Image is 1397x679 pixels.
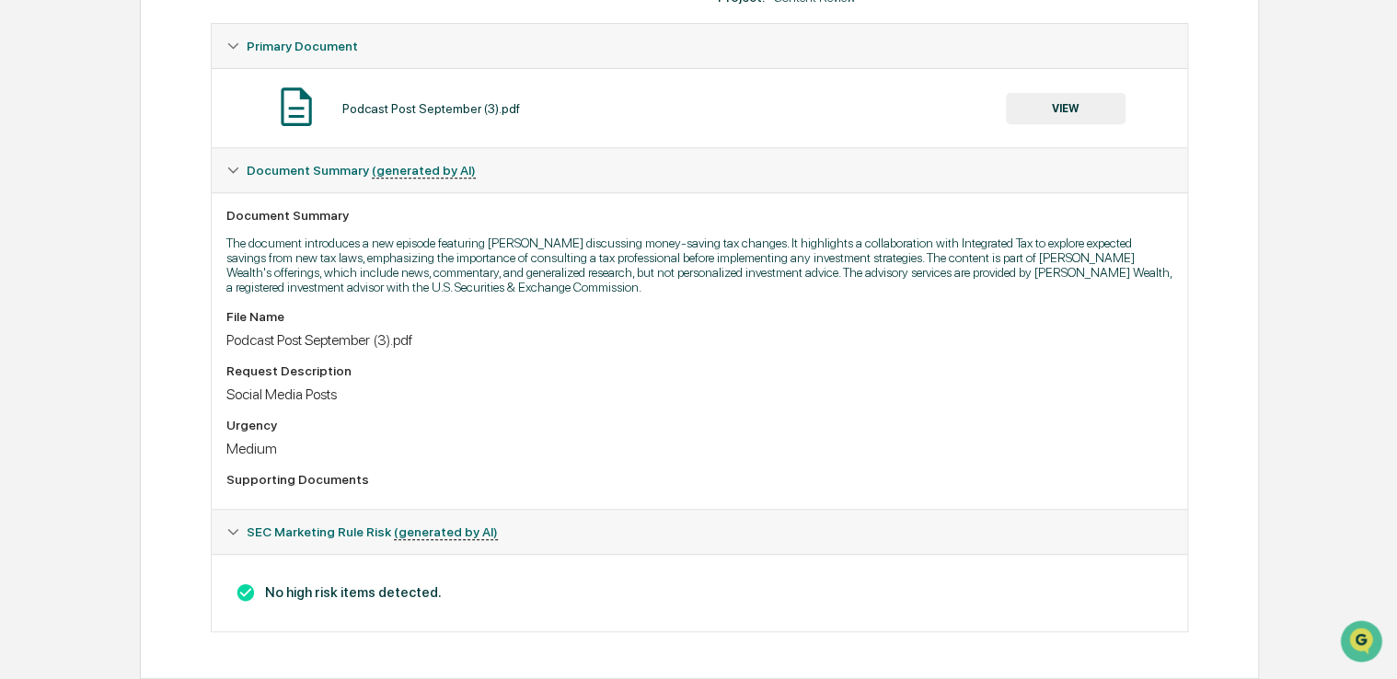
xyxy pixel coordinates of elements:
div: File Name [226,309,1173,324]
div: Document Summary (generated by AI) [212,148,1188,192]
span: Attestations [152,326,228,344]
div: Document Summary [226,208,1173,223]
div: We're available if you need us! [83,158,253,173]
a: 🗄️Attestations [126,318,236,351]
div: Urgency [226,418,1173,432]
img: 1746055101610-c473b297-6a78-478c-a979-82029cc54cd1 [18,140,52,173]
span: Primary Document [247,39,358,53]
div: Podcast Post September (3).pdf [226,331,1173,349]
div: Past conversations [18,203,123,218]
div: Document Summary (generated by AI) [212,192,1188,509]
div: Social Media Posts [226,386,1173,403]
a: Powered byPylon [130,405,223,420]
span: [PERSON_NAME] [57,249,149,264]
span: SEC Marketing Rule Risk [247,524,498,539]
div: Primary Document [212,24,1188,68]
img: 8933085812038_c878075ebb4cc5468115_72.jpg [39,140,72,173]
h3: No high risk items detected. [226,582,1173,603]
button: See all [285,200,335,222]
div: Medium [226,440,1173,457]
img: Document Icon [273,84,319,130]
div: 🗄️ [133,328,148,342]
iframe: Open customer support [1338,618,1388,668]
div: Start new chat [83,140,302,158]
div: Primary Document [212,68,1188,147]
u: (generated by AI) [394,524,498,540]
img: Sigrid Alegria [18,232,48,261]
p: The document introduces a new episode featuring [PERSON_NAME] discussing money-saving tax changes... [226,236,1173,294]
span: • [153,249,159,264]
a: 🖐️Preclearance [11,318,126,351]
span: Data Lookup [37,361,116,379]
div: Request Description [226,363,1173,378]
button: Start new chat [313,145,335,167]
div: 🖐️ [18,328,33,342]
div: Supporting Documents [226,472,1173,487]
div: Podcast Post September (3).pdf [342,101,520,116]
div: SEC Marketing Rule Risk (generated by AI) [212,510,1188,554]
span: Pylon [183,406,223,420]
button: VIEW [1006,93,1126,124]
span: Document Summary [247,163,476,178]
div: Document Summary (generated by AI) [212,554,1188,631]
span: [DATE] [163,249,201,264]
u: (generated by AI) [372,163,476,178]
span: Preclearance [37,326,119,344]
a: 🔎Data Lookup [11,353,123,386]
div: 🔎 [18,363,33,377]
p: How can we help? [18,38,335,67]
